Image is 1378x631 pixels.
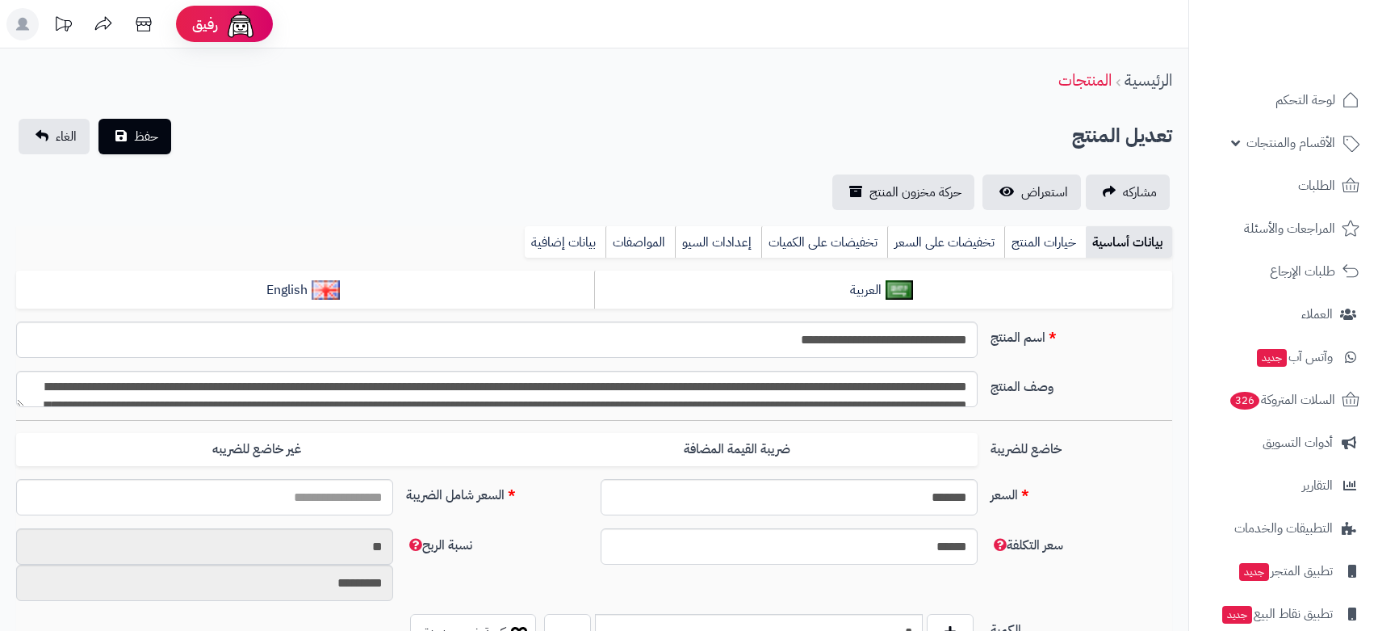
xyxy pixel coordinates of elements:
a: تحديثات المنصة [43,8,83,44]
a: الغاء [19,119,90,154]
label: خاضع للضريبة [984,433,1179,459]
img: ai-face.png [224,8,257,40]
span: التقارير [1302,474,1333,497]
a: المواصفات [605,226,675,259]
span: رفيق [192,15,218,34]
span: المراجعات والأسئلة [1244,217,1335,240]
a: لوحة التحكم [1199,81,1368,120]
a: الطلبات [1199,166,1368,205]
label: ضريبة القيمة المضافة [496,433,977,466]
span: حركة مخزون المنتج [869,183,961,202]
a: السلات المتروكة326 [1199,381,1368,419]
span: جديد [1239,563,1269,581]
a: العملاء [1199,295,1368,334]
span: جديد [1257,349,1287,367]
a: تخفيضات على الكميات [761,226,887,259]
a: تطبيق المتجرجديد [1199,552,1368,591]
a: الرئيسية [1125,68,1172,92]
a: إعدادات السيو [675,226,761,259]
a: أدوات التسويق [1199,423,1368,462]
a: استعراض [982,175,1081,210]
a: المنتجات [1058,68,1112,92]
span: تطبيق المتجر [1238,560,1333,583]
span: الطلبات [1298,175,1335,197]
span: مشاركه [1123,183,1157,202]
a: حركة مخزون المنتج [832,175,974,210]
label: غير خاضع للضريبه [16,433,496,466]
a: مشاركه [1086,175,1170,210]
span: استعراض [1021,183,1068,202]
span: التطبيقات والخدمات [1234,517,1333,540]
span: السلات المتروكة [1229,389,1335,411]
span: أدوات التسويق [1263,431,1333,454]
span: لن يظهر للعميل النهائي ويستخدم في تقارير الأرباح [406,536,472,555]
a: وآتس آبجديد [1199,338,1368,376]
a: خيارات المنتج [1004,226,1086,259]
a: التطبيقات والخدمات [1199,509,1368,548]
span: تطبيق نقاط البيع [1221,603,1333,625]
label: وصف المنتج [984,371,1179,397]
label: السعر [984,479,1179,505]
span: الأقسام والمنتجات [1246,132,1335,154]
img: العربية [886,280,914,300]
span: جديد [1222,606,1252,624]
button: حفظ [98,119,171,154]
a: English [16,271,594,310]
span: لوحة التحكم [1275,89,1335,111]
a: التقارير [1199,466,1368,505]
span: حفظ [134,127,158,146]
span: لن يظهر للعميل النهائي ويستخدم في تقارير الأرباح [991,536,1063,555]
a: بيانات أساسية [1086,226,1172,259]
h2: تعديل المنتج [1072,120,1172,153]
span: العملاء [1301,303,1333,326]
a: بيانات إضافية [525,226,605,259]
span: 326 [1230,392,1259,410]
a: تخفيضات على السعر [887,226,1004,259]
a: المراجعات والأسئلة [1199,209,1368,248]
a: العربية [594,271,1172,310]
label: اسم المنتج [984,322,1179,347]
img: English [312,280,340,300]
a: طلبات الإرجاع [1199,252,1368,291]
label: السعر شامل الضريبة [400,479,594,505]
span: الغاء [56,127,77,146]
span: طلبات الإرجاع [1270,260,1335,283]
span: وآتس آب [1255,346,1333,368]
